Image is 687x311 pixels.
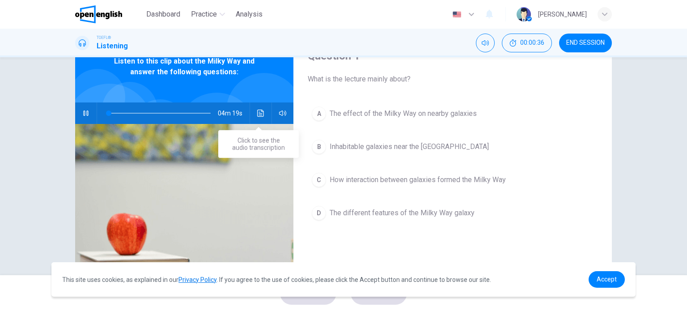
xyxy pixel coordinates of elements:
a: OpenEnglish logo [75,5,143,23]
div: A [312,107,326,121]
span: This site uses cookies, as explained in our . If you agree to the use of cookies, please click th... [62,276,491,283]
span: Analysis [236,9,263,20]
div: C [312,173,326,187]
a: Privacy Policy [178,276,216,283]
img: en [451,11,462,18]
span: Practice [191,9,217,20]
img: Profile picture [517,7,531,21]
div: cookieconsent [51,262,636,297]
button: Analysis [232,6,266,22]
span: TOEFL® [97,34,111,41]
button: Dashboard [143,6,184,22]
button: END SESSION [559,34,612,52]
span: Inhabitable galaxies near the [GEOGRAPHIC_DATA] [330,141,489,152]
div: Hide [502,34,552,52]
img: OpenEnglish logo [75,5,122,23]
span: END SESSION [566,39,605,47]
span: Accept [597,276,617,283]
div: [PERSON_NAME] [538,9,587,20]
span: Dashboard [146,9,180,20]
a: dismiss cookie message [589,271,625,288]
button: Practice [187,6,229,22]
div: Click to see the audio transcription [218,130,299,158]
span: What is the lecture mainly about? [308,74,598,85]
button: AThe effect of the Milky Way on nearby galaxies [308,102,598,125]
button: BInhabitable galaxies near the [GEOGRAPHIC_DATA] [308,136,598,158]
span: 00:00:36 [520,39,544,47]
span: The different features of the Milky Way galaxy [330,208,475,218]
div: B [312,140,326,154]
button: Click to see the audio transcription [254,102,268,124]
span: 04m 19s [218,102,250,124]
button: DThe different features of the Milky Way galaxy [308,202,598,224]
h1: Listening [97,41,128,51]
div: Mute [476,34,495,52]
span: How interaction between galaxies formed the Milky Way [330,175,506,185]
div: D [312,206,326,220]
span: Listen to this clip about the Milky Way and answer the following questions: [104,56,264,77]
span: The effect of the Milky Way on nearby galaxies [330,108,477,119]
button: CHow interaction between galaxies formed the Milky Way [308,169,598,191]
button: 00:00:36 [502,34,552,52]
